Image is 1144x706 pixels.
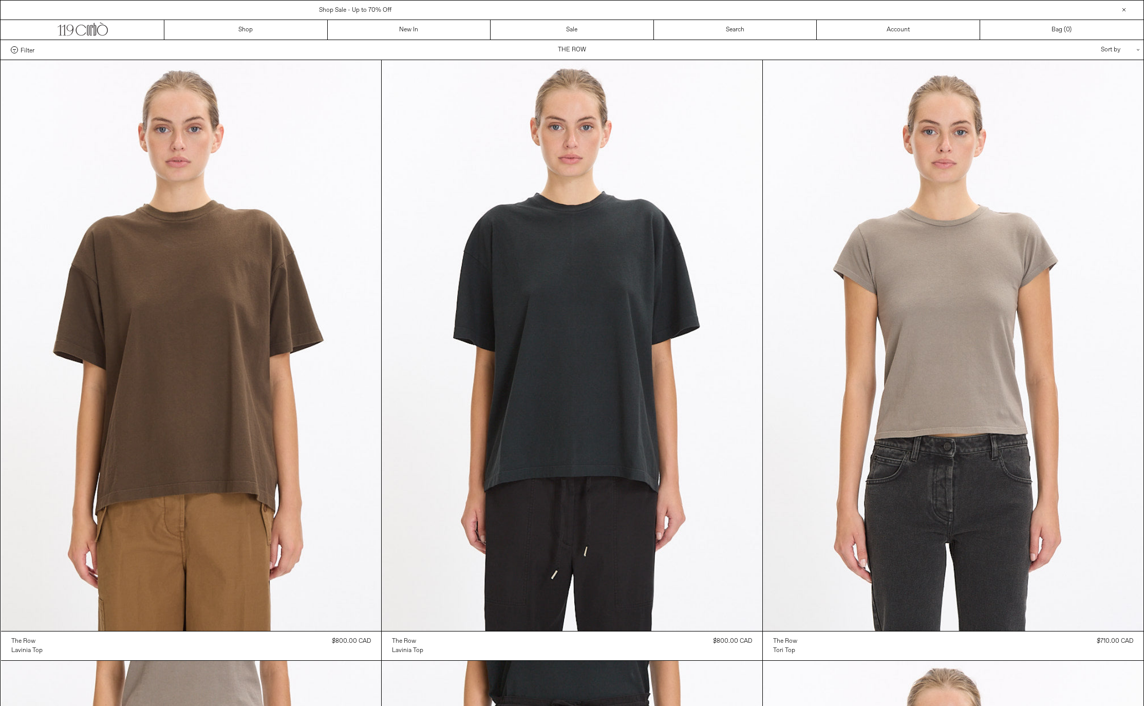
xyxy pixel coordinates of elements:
a: New In [328,20,491,40]
div: $710.00 CAD [1097,637,1133,646]
div: $800.00 CAD [713,637,752,646]
span: 0 [1066,26,1070,34]
a: Sale [491,20,654,40]
img: The Row Lavinia Top in sepia [1,60,382,631]
a: Account [817,20,980,40]
div: The Row [773,637,797,646]
a: The Row [11,637,43,646]
a: Lavinia Top [392,646,423,655]
a: the row [392,637,423,646]
div: $800.00 CAD [332,637,371,646]
a: Shop [164,20,328,40]
img: The Row Lavinia Top in black [382,60,762,631]
a: Bag () [980,20,1143,40]
div: Tori Top [773,646,795,655]
span: ) [1066,25,1072,34]
div: the row [392,637,416,646]
a: Lavinia Top [11,646,43,655]
div: Sort by [1041,40,1133,60]
a: Shop Sale - Up to 70% Off [319,6,391,14]
a: Search [654,20,817,40]
img: The Row Tori Top in mud [763,60,1143,631]
div: The Row [11,637,35,646]
a: Tori Top [773,646,797,655]
a: The Row [773,637,797,646]
span: Filter [21,46,34,53]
